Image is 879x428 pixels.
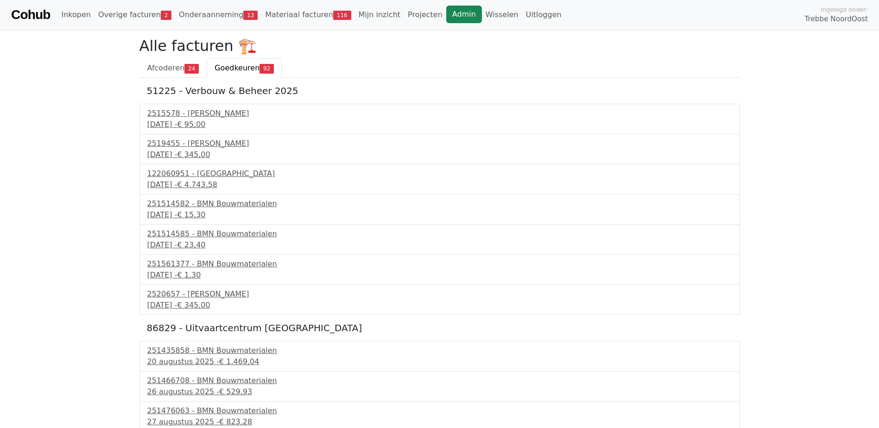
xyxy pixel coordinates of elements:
[147,179,732,190] div: [DATE] -
[95,6,175,24] a: Overige facturen2
[177,150,210,159] span: € 345,00
[147,405,732,428] a: 251476063 - BMN Bouwmaterialen27 augustus 2025 -€ 823,28
[805,14,868,25] span: Trebbe NoordOost
[355,6,405,24] a: Mijn inzicht
[243,11,258,20] span: 13
[482,6,522,24] a: Wisselen
[147,138,732,149] div: 2519455 - [PERSON_NAME]
[147,108,732,119] div: 2515578 - [PERSON_NAME]
[147,289,732,300] div: 2520657 - [PERSON_NAME]
[147,375,732,386] div: 251466708 - BMN Bouwmaterialen
[261,6,354,24] a: Materiaal facturen116
[147,198,732,209] div: 251514582 - BMN Bouwmaterialen
[333,11,351,20] span: 116
[147,270,732,281] div: [DATE] -
[147,85,733,96] h5: 51225 - Verbouw & Beheer 2025
[147,168,732,179] div: 122060951 - [GEOGRAPHIC_DATA]
[177,301,210,309] span: € 345,00
[147,198,732,220] a: 251514582 - BMN Bouwmaterialen[DATE] -€ 15,30
[147,289,732,311] a: 2520657 - [PERSON_NAME][DATE] -€ 345,00
[147,119,732,130] div: [DATE] -
[147,322,733,334] h5: 86829 - Uitvaartcentrum [GEOGRAPHIC_DATA]
[139,37,740,55] h2: Alle facturen 🏗️
[207,58,282,78] a: Goedkeuren92
[147,386,732,397] div: 26 augustus 2025 -
[161,11,171,20] span: 2
[177,271,201,279] span: € 1,30
[177,240,205,249] span: € 23,40
[821,5,868,14] span: Ingelogd onder:
[147,258,732,270] div: 251561377 - BMN Bouwmaterialen
[147,168,732,190] a: 122060951 - [GEOGRAPHIC_DATA][DATE] -€ 4.743,58
[147,416,732,428] div: 27 augustus 2025 -
[446,6,482,23] a: Admin
[147,239,732,251] div: [DATE] -
[147,228,732,251] a: 251514585 - BMN Bouwmaterialen[DATE] -€ 23,40
[184,64,199,73] span: 24
[219,387,252,396] span: € 529,93
[147,108,732,130] a: 2515578 - [PERSON_NAME][DATE] -€ 95,00
[215,63,259,72] span: Goedkeuren
[177,180,217,189] span: € 4.743,58
[11,4,50,26] a: Cohub
[147,228,732,239] div: 251514585 - BMN Bouwmaterialen
[404,6,446,24] a: Projecten
[147,405,732,416] div: 251476063 - BMN Bouwmaterialen
[147,63,185,72] span: Afcoderen
[219,357,259,366] span: € 1.469,04
[147,375,732,397] a: 251466708 - BMN Bouwmaterialen26 augustus 2025 -€ 529,93
[147,258,732,281] a: 251561377 - BMN Bouwmaterialen[DATE] -€ 1,30
[147,300,732,311] div: [DATE] -
[57,6,94,24] a: Inkopen
[177,120,205,129] span: € 95,00
[147,345,732,367] a: 251435858 - BMN Bouwmaterialen20 augustus 2025 -€ 1.469,04
[259,64,274,73] span: 92
[147,345,732,356] div: 251435858 - BMN Bouwmaterialen
[147,356,732,367] div: 20 augustus 2025 -
[219,417,252,426] span: € 823,28
[177,210,205,219] span: € 15,30
[147,138,732,160] a: 2519455 - [PERSON_NAME][DATE] -€ 345,00
[147,209,732,220] div: [DATE] -
[139,58,207,78] a: Afcoderen24
[175,6,261,24] a: Onderaanneming13
[147,149,732,160] div: [DATE] -
[522,6,565,24] a: Uitloggen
